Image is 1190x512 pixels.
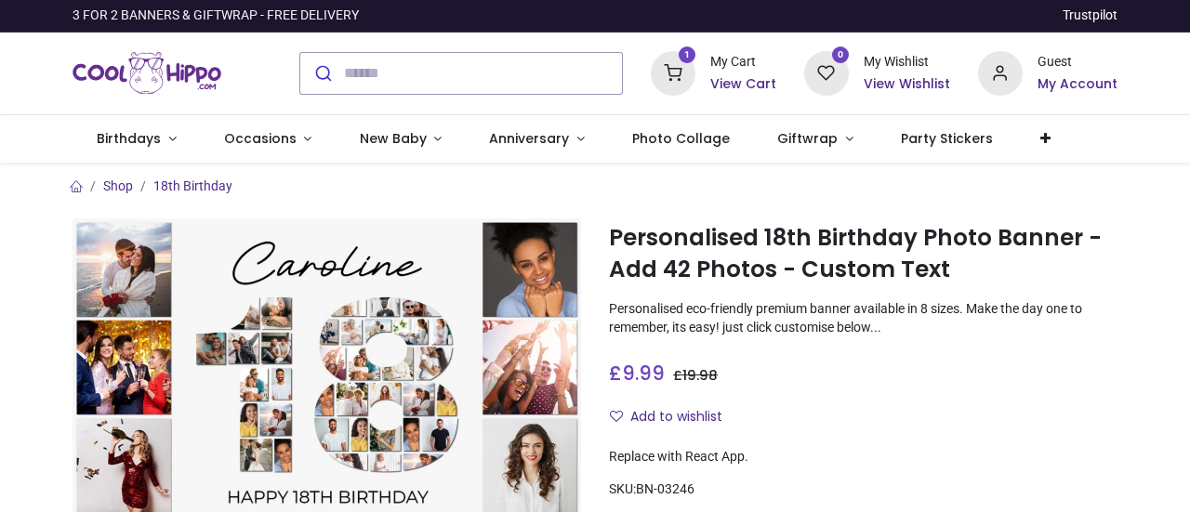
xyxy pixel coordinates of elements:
[73,115,200,164] a: Birthdays
[97,129,161,148] span: Birthdays
[224,129,297,148] span: Occasions
[466,115,609,164] a: Anniversary
[73,47,221,99] img: Cool Hippo
[673,366,718,385] span: £
[1038,75,1117,94] a: My Account
[804,64,849,79] a: 0
[609,360,665,387] span: £
[636,481,694,496] span: BN-03246
[710,75,776,94] a: View Cart
[632,129,730,148] span: Photo Collage
[651,64,695,79] a: 1
[609,480,1117,499] div: SKU:
[754,115,878,164] a: Giftwrap
[682,366,718,385] span: 19.98
[610,410,623,423] i: Add to wishlist
[622,360,665,387] span: 9.99
[609,300,1117,336] p: Personalised eco-friendly premium banner available in 8 sizes. Make the day one to remember, its ...
[864,75,950,94] a: View Wishlist
[1038,53,1117,72] div: Guest
[609,448,1117,466] div: Replace with React App.
[1063,7,1117,25] a: Trustpilot
[489,129,569,148] span: Anniversary
[336,115,466,164] a: New Baby
[777,129,838,148] span: Giftwrap
[103,178,133,193] a: Shop
[609,401,738,433] button: Add to wishlistAdd to wishlist
[679,46,696,64] sup: 1
[710,53,776,72] div: My Cart
[73,47,221,99] a: Logo of Cool Hippo
[360,129,427,148] span: New Baby
[300,53,344,94] button: Submit
[864,53,950,72] div: My Wishlist
[901,129,993,148] span: Party Stickers
[609,222,1117,286] h1: Personalised 18th Birthday Photo Banner - Add 42 Photos - Custom Text
[73,7,359,25] div: 3 FOR 2 BANNERS & GIFTWRAP - FREE DELIVERY
[832,46,850,64] sup: 0
[200,115,336,164] a: Occasions
[153,178,232,193] a: 18th Birthday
